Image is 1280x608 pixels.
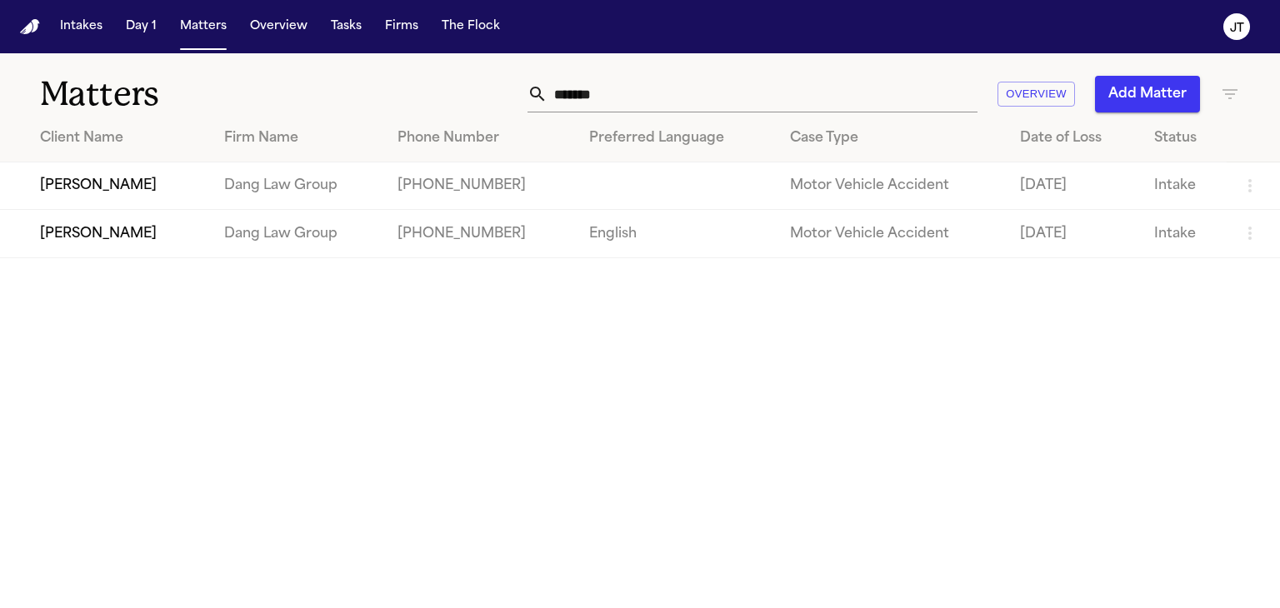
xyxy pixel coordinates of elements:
[397,128,562,148] div: Phone Number
[1020,128,1127,148] div: Date of Loss
[384,162,576,210] td: [PHONE_NUMBER]
[435,12,507,42] button: The Flock
[1154,128,1213,148] div: Status
[589,128,762,148] div: Preferred Language
[243,12,314,42] button: Overview
[1141,210,1227,257] td: Intake
[211,210,384,257] td: Dang Law Group
[576,210,776,257] td: English
[777,162,1007,210] td: Motor Vehicle Accident
[777,210,1007,257] td: Motor Vehicle Accident
[53,12,109,42] button: Intakes
[384,210,576,257] td: [PHONE_NUMBER]
[211,162,384,210] td: Dang Law Group
[1095,76,1200,112] button: Add Matter
[1141,162,1227,210] td: Intake
[790,128,993,148] div: Case Type
[1007,210,1141,257] td: [DATE]
[119,12,163,42] button: Day 1
[224,128,371,148] div: Firm Name
[173,12,233,42] button: Matters
[997,82,1075,107] button: Overview
[324,12,368,42] button: Tasks
[1007,162,1141,210] td: [DATE]
[40,73,376,115] h1: Matters
[378,12,425,42] button: Firms
[20,19,40,35] img: Finch Logo
[40,128,197,148] div: Client Name
[20,19,40,35] a: Home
